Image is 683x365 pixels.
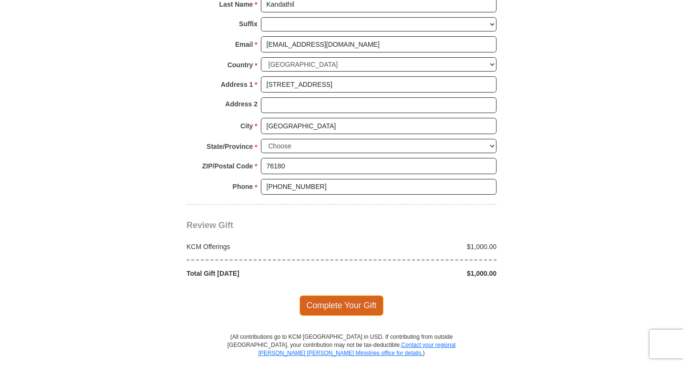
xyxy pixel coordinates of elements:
div: KCM Offerings [182,242,342,251]
strong: Address 2 [225,97,258,111]
strong: Suffix [239,17,258,31]
strong: City [240,119,253,133]
span: Complete Your Gift [300,295,384,315]
strong: Email [235,38,253,51]
div: $1,000.00 [341,269,502,278]
strong: Address 1 [221,78,253,91]
strong: ZIP/Postal Code [202,159,253,173]
strong: Phone [233,180,253,193]
strong: Country [228,58,253,72]
strong: State/Province [207,140,253,153]
span: Review Gift [186,220,233,230]
div: Total Gift [DATE] [182,269,342,278]
div: $1,000.00 [341,242,502,251]
a: Contact your regional [PERSON_NAME] [PERSON_NAME] Ministries office for details. [258,342,455,356]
